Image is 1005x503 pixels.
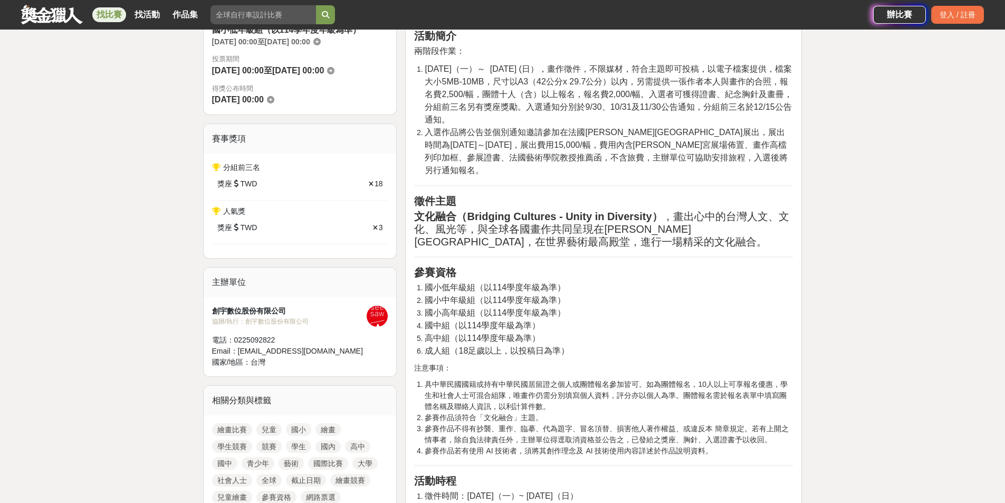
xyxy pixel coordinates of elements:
span: 入選作品將公告並個別通知邀請參加在法國[PERSON_NAME][GEOGRAPHIC_DATA]展出，展出時間為[DATE]～[DATE]，展出費用15,000/幅，費用內含[PERSON_N... [425,128,788,175]
span: TWD [241,222,257,233]
a: 青少年 [242,457,274,470]
a: 國中 [212,457,237,470]
input: 全球自行車設計比賽 [210,5,316,24]
div: 創宇數位股份有限公司 [212,306,367,317]
div: 登入 / 註冊 [931,6,984,24]
strong: 文化融合（Bridging Cultures - Unity in Diversity） [414,211,662,222]
a: 繪畫 [315,423,341,436]
span: 投票期間 [212,54,388,64]
span: [DATE] 00:00 [212,66,264,75]
a: 競賽 [256,440,282,453]
span: 國家/地區： [212,358,251,366]
a: 國際比賽 [308,457,348,470]
span: 高中組（以114學度年級為準） [425,334,540,343]
a: 國小 [286,423,311,436]
a: 大學 [352,457,378,470]
a: 找比賽 [92,7,126,22]
a: 學生 [286,440,311,453]
span: 國小中年級組（以114學度年級為準） [425,296,566,305]
h2: ，畫出心中的台灣人文、文化、風光等，與全球各國畫作共同呈現在[PERSON_NAME][GEOGRAPHIC_DATA]，在世界藝術最高殿堂，進行一場精采的文化融合。 [414,210,793,248]
p: 注意事項： [414,363,793,374]
span: 徵件時間：[DATE]（一）~ [DATE]（日） [425,491,578,500]
div: Email： [EMAIL_ADDRESS][DOMAIN_NAME] [212,346,367,357]
a: 兒童 [256,423,282,436]
strong: 徵件主題 [414,195,456,207]
span: 國小低年級組（以114學度年級為準） [425,283,566,292]
span: [DATE] 00:00 [212,37,257,46]
div: 協辦/執行： 創宇數位股份有限公司 [212,317,367,326]
span: 國小高年級組（以114學度年級為準） [425,308,566,317]
li: 參賽作品須符合「文化融合」主題。 [425,412,793,423]
a: 作品集 [168,7,202,22]
span: 國中組（以114學度年級為準） [425,321,540,330]
span: 人氣獎 [223,207,245,215]
strong: 活動簡介 [414,30,456,42]
span: 成人組（18足歲以上，以投稿日為準） [425,346,569,355]
span: 獎座 [217,222,232,233]
span: 國小低年級組（以114學年度年級為準） [212,25,361,34]
span: [DATE] 00:00 [265,37,310,46]
a: 繪畫競賽 [330,474,370,487]
span: 參賽作品若有使用 AI 技術者，須將其創作理念及 AI 技術使用內容詳述於作品說明資料。 [425,447,713,455]
a: 國內 [315,440,341,453]
strong: 參賽資格 [414,267,456,278]
span: 參賽作品不得有抄襲、重作、臨摹、代為題字、冒名頂替、損害他人著作權益、或違反本 簡章規定。若有上開之情事者，除自負法律責任外，主辦單位得逕取消資格並公告之，已發給之獎座、胸針、入選證書予以收回。 [425,424,789,444]
a: 藝術 [279,457,304,470]
div: 主辦單位 [204,268,397,297]
span: 獎座 [217,178,232,189]
strong: 活動時程 [414,475,456,487]
div: 賽事獎項 [204,124,397,154]
a: 截止日期 [286,474,326,487]
span: 3 [379,223,383,232]
a: 學生競賽 [212,440,252,453]
span: 分組前三名 [223,163,260,172]
span: 兩階段作業： [414,46,465,55]
div: 相關分類與標籤 [204,386,397,415]
span: 台灣 [251,358,265,366]
a: 找活動 [130,7,164,22]
span: [DATE]（一）～ [DATE] (日），畫作徵件，不限媒材，符合主題即可投稿，以電子檔案提供，檔案大小5MB-10MB，尺寸以A3（42公分x 29.7公分）以內，另需提供一張作者本人與畫作... [425,64,792,124]
span: 18 [375,179,383,188]
span: 至 [264,66,272,75]
span: [DATE] 00:00 [272,66,324,75]
a: 社會人士 [212,474,252,487]
a: 高中 [345,440,370,453]
li: 具中華民國國籍或持有中華民國居留證之個人或團體報名參加皆可。如為團體報名，10人以上可享報名優惠，學生和社會人士可混合組隊，唯畫作仍需分別填寫個人資料，評分亦以個人為準。團體報名需於報名表單中填... [425,379,793,412]
span: TWD [241,178,257,189]
span: 得獎公布時間 [212,83,388,94]
span: 至 [257,37,265,46]
a: 全球 [256,474,282,487]
a: 辦比賽 [873,6,926,24]
span: [DATE] 00:00 [212,95,264,104]
div: 電話： 0225092822 [212,335,367,346]
a: 繪畫比賽 [212,423,252,436]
